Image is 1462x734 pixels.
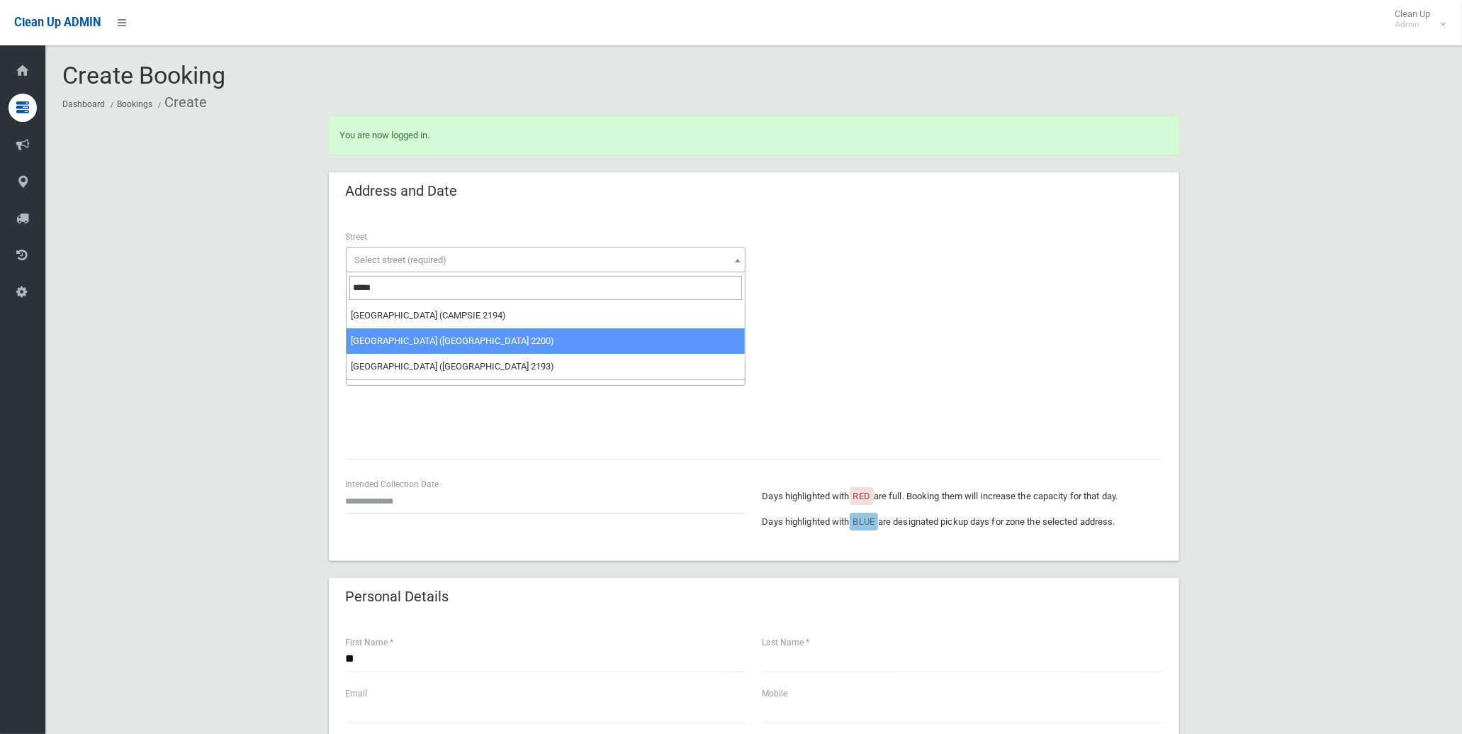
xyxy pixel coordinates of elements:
li: [GEOGRAPHIC_DATA] (CAMPSIE 2194) [347,303,745,328]
span: RED [853,491,870,501]
header: Personal Details [329,583,466,611]
li: [GEOGRAPHIC_DATA] ([GEOGRAPHIC_DATA] 2193) [347,354,745,379]
header: Address and Date [329,177,475,205]
span: Clean Up [1388,9,1444,30]
li: Create [154,89,207,116]
a: Dashboard [62,99,105,109]
li: [GEOGRAPHIC_DATA] ([GEOGRAPHIC_DATA] 2200) [347,328,745,354]
p: Days highlighted with are designated pickup days for zone the selected address. [763,513,1162,530]
div: You are now logged in. [329,116,1179,155]
small: Admin [1395,19,1430,30]
span: Clean Up ADMIN [14,16,101,29]
span: BLUE [853,516,875,527]
span: Select street (required) [355,255,447,265]
span: Create Booking [62,61,225,89]
p: Days highlighted with are full. Booking them will increase the capacity for that day. [763,488,1162,505]
a: Bookings [117,99,152,109]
